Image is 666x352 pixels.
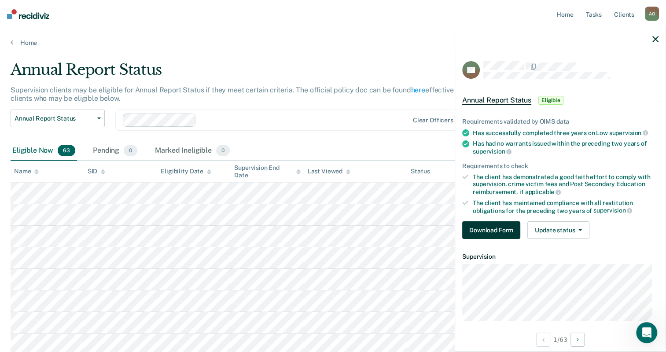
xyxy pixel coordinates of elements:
[538,96,563,105] span: Eligible
[473,129,659,137] div: Has successfully completed three years on Low
[473,199,659,214] div: The client has maintained compliance with all restitution obligations for the preceding two years of
[527,221,589,239] button: Update status
[462,253,659,260] dt: Supervision
[473,140,659,155] div: Has had no warrants issued within the preceding two years of
[124,145,137,156] span: 0
[91,141,139,161] div: Pending
[11,141,77,161] div: Eligible Now
[11,61,510,86] div: Annual Report Status
[7,9,49,19] img: Recidiviz
[609,129,648,136] span: supervision
[525,188,561,195] span: applicable
[636,322,657,343] iframe: Intercom live chat
[593,207,632,214] span: supervision
[14,168,39,175] div: Name
[161,168,211,175] div: Eligibility Date
[413,117,453,124] div: Clear officers
[455,328,666,351] div: 1 / 63
[411,86,425,94] a: here
[88,168,106,175] div: SID
[15,115,94,122] span: Annual Report Status
[462,221,524,239] a: Navigate to form link
[462,118,659,125] div: Requirements validated by OIMS data
[462,96,531,105] span: Annual Report Status
[462,162,659,170] div: Requirements to check
[536,333,550,347] button: Previous Opportunity
[455,86,666,114] div: Annual Report StatusEligible
[234,164,301,179] div: Supervision End Date
[216,145,230,156] span: 0
[473,148,511,155] span: supervision
[58,145,75,156] span: 63
[462,221,520,239] button: Download Form
[411,168,430,175] div: Status
[153,141,232,161] div: Marked Ineligible
[11,39,655,47] a: Home
[645,7,659,21] div: A O
[570,333,585,347] button: Next Opportunity
[308,168,350,175] div: Last Viewed
[11,86,504,103] p: Supervision clients may be eligible for Annual Report Status if they meet certain criteria. The o...
[473,173,659,196] div: The client has demonstrated a good faith effort to comply with supervision, crime victim fees and...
